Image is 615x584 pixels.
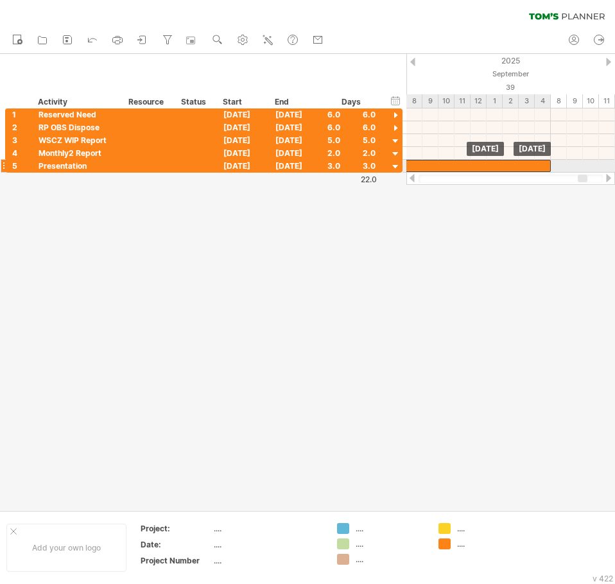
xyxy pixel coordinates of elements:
div: 6.0 [327,121,376,133]
div: End [275,96,313,108]
div: 3.0 [327,160,376,172]
div: 10 [438,94,455,108]
div: [DATE] [269,134,321,146]
div: Status [181,96,209,108]
div: 9 [422,94,438,108]
div: .... [214,523,322,534]
div: Monthly2 Report [39,147,116,159]
div: Resource [128,96,168,108]
div: v 422 [593,574,613,583]
div: 10 [583,94,599,108]
div: [DATE] [217,160,269,172]
div: Add your own logo [6,524,126,572]
div: Activity [38,96,115,108]
div: [DATE] [467,142,504,156]
div: [DATE] [217,134,269,146]
div: [DATE] [269,147,321,159]
div: 4 [12,147,31,159]
div: Start [223,96,261,108]
div: 2 [503,94,519,108]
div: 2 [12,121,31,133]
div: [DATE] [514,142,551,156]
div: 1 [12,108,31,121]
div: 8 [551,94,567,108]
div: [DATE] [217,121,269,133]
div: Presentation [39,160,116,172]
div: Reserved Need [39,108,116,121]
div: Project: [141,523,211,534]
div: .... [214,555,322,566]
div: RP OBS Dispose [39,121,116,133]
div: .... [457,523,527,534]
div: 9 [567,94,583,108]
div: 6.0 [327,108,376,121]
div: 1 [487,94,503,108]
div: .... [356,554,426,565]
div: 2.0 [327,147,376,159]
div: 3 [519,94,535,108]
div: [DATE] [217,108,269,121]
div: 12 [471,94,487,108]
div: 8 [406,94,422,108]
div: Project Number [141,555,211,566]
div: .... [457,538,527,549]
div: 4 [535,94,551,108]
div: 11 [455,94,471,108]
div: 5 [12,160,31,172]
div: Days [320,96,381,108]
div: 5.0 [327,134,376,146]
div: [DATE] [269,108,321,121]
div: Date: [141,539,211,550]
div: WSCZ WIP Report [39,134,116,146]
div: .... [356,523,426,534]
div: [DATE] [269,121,321,133]
div: [DATE] [217,147,269,159]
div: 22.0 [322,175,377,184]
div: .... [356,538,426,549]
div: .... [214,539,322,550]
div: [DATE] [269,160,321,172]
div: 3 [12,134,31,146]
div: 11 [599,94,615,108]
